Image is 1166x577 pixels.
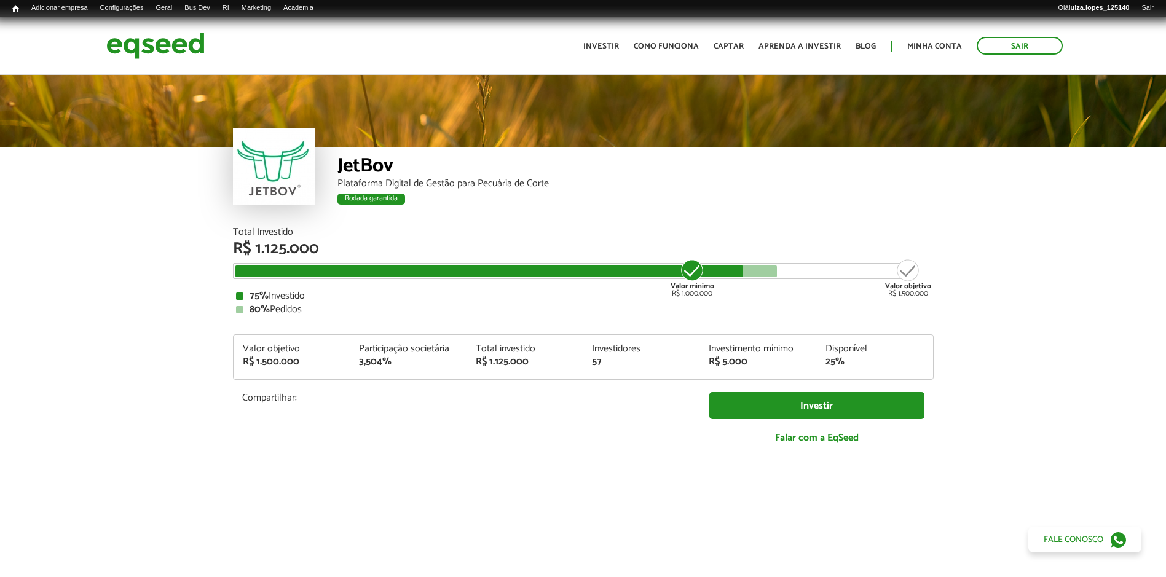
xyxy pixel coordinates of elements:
a: Bus Dev [178,3,216,13]
a: Fale conosco [1028,527,1141,552]
div: R$ 1.500.000 [243,357,341,367]
a: Adicionar empresa [25,3,94,13]
a: Falar com a EqSeed [709,425,924,450]
strong: Valor mínimo [671,280,714,292]
div: Total investido [476,344,574,354]
a: Marketing [235,3,277,13]
div: Rodada garantida [337,194,405,205]
strong: 80% [250,301,270,318]
a: Sair [1135,3,1160,13]
div: R$ 1.125.000 [233,241,934,257]
strong: Valor objetivo [885,280,931,292]
a: Investir [583,42,619,50]
a: Geral [149,3,178,13]
div: JetBov [337,156,934,179]
div: R$ 1.000.000 [669,258,715,297]
a: Minha conta [907,42,962,50]
div: R$ 1.125.000 [476,357,574,367]
div: Disponível [825,344,924,354]
strong: 75% [250,288,269,304]
div: 3,504% [359,357,457,367]
span: Início [12,4,19,13]
p: Compartilhar: [242,392,691,404]
div: Total Investido [233,227,934,237]
div: R$ 1.500.000 [885,258,931,297]
div: 25% [825,357,924,367]
img: EqSeed [106,29,205,62]
div: Investimento mínimo [709,344,807,354]
div: Valor objetivo [243,344,341,354]
a: Como funciona [634,42,699,50]
a: Investir [709,392,924,420]
div: 57 [592,357,690,367]
a: Captar [714,42,744,50]
div: Investidores [592,344,690,354]
a: Aprenda a investir [758,42,841,50]
a: RI [216,3,235,13]
a: Configurações [94,3,150,13]
a: Academia [277,3,320,13]
div: Plataforma Digital de Gestão para Pecuária de Corte [337,179,934,189]
a: Sair [977,37,1063,55]
div: R$ 5.000 [709,357,807,367]
a: Blog [856,42,876,50]
div: Participação societária [359,344,457,354]
a: Oláluiza.lopes_125140 [1052,3,1135,13]
strong: luiza.lopes_125140 [1069,4,1130,11]
div: Pedidos [236,305,931,315]
div: Investido [236,291,931,301]
a: Início [6,3,25,15]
